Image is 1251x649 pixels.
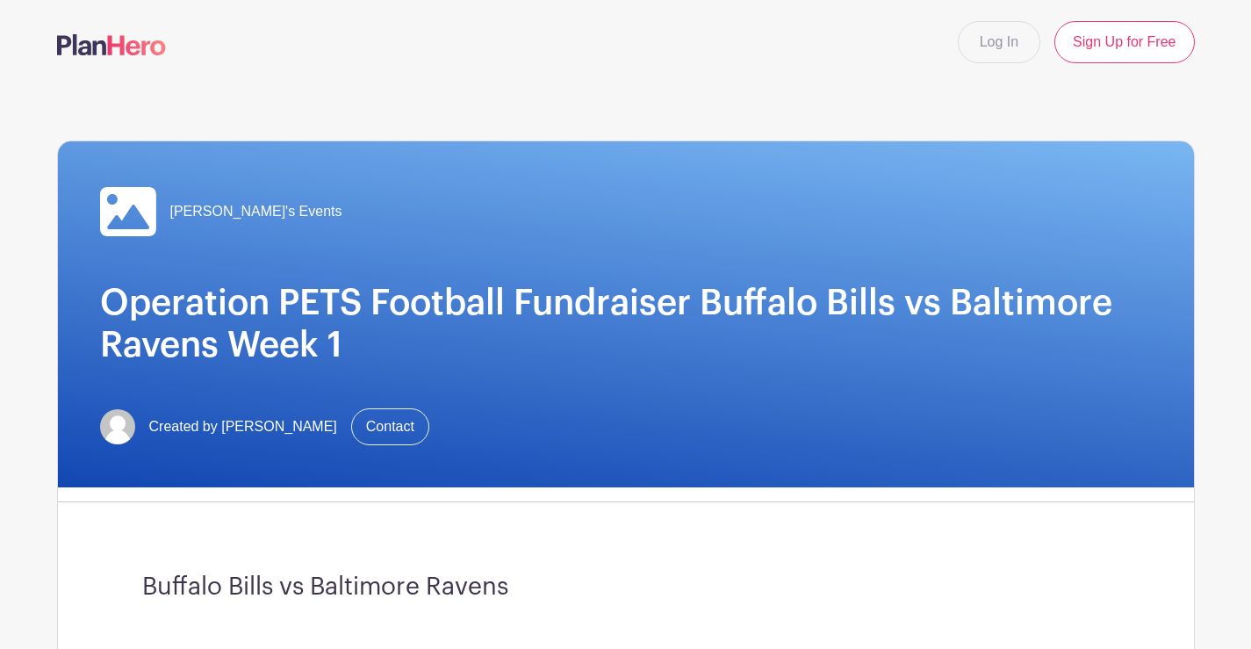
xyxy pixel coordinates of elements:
[149,416,337,437] span: Created by [PERSON_NAME]
[351,408,429,445] a: Contact
[57,34,166,55] img: logo-507f7623f17ff9eddc593b1ce0a138ce2505c220e1c5a4e2b4648c50719b7d32.svg
[142,573,1110,602] h3: Buffalo Bills vs Baltimore Ravens
[958,21,1040,63] a: Log In
[1054,21,1194,63] a: Sign Up for Free
[170,201,342,222] span: [PERSON_NAME]'s Events
[100,409,135,444] img: default-ce2991bfa6775e67f084385cd625a349d9dcbb7a52a09fb2fda1e96e2d18dcdb.png
[100,282,1152,366] h1: Operation PETS Football Fundraiser Buffalo Bills vs Baltimore Ravens Week 1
